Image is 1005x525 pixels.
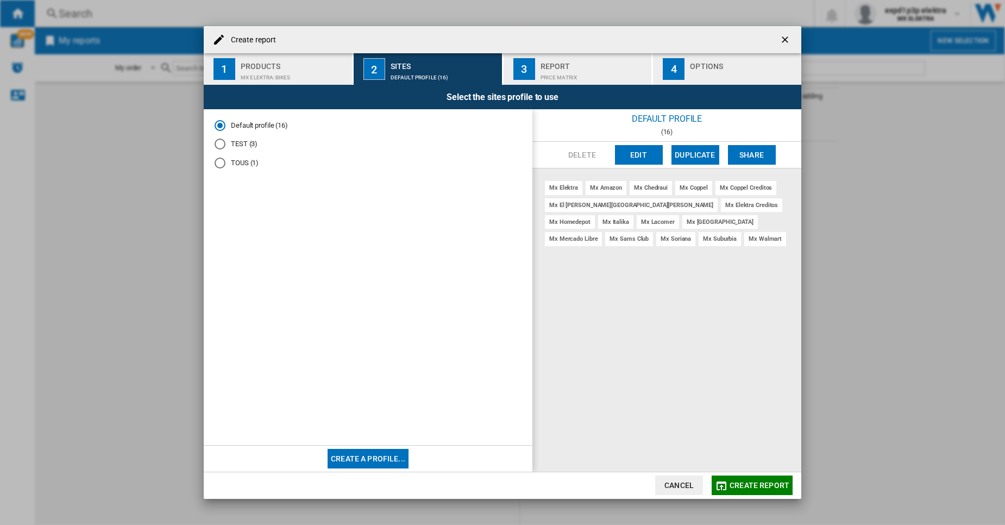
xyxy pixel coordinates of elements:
[513,58,535,80] div: 3
[213,58,235,80] div: 1
[715,181,776,195] div: mx coppel creditos
[653,53,801,85] button: 4 Options
[541,69,648,80] div: Price Matrix
[215,120,522,130] md-radio-button: Default profile (16)
[744,232,786,246] div: mx walmart
[545,181,582,195] div: mx elektra
[655,476,703,495] button: Cancel
[391,69,498,80] div: Default profile (16)
[354,53,503,85] button: 2 Sites Default profile (16)
[241,69,348,80] div: MX ELEKTRA:Bikes
[215,139,522,149] md-radio-button: TEST (3)
[545,215,595,229] div: mx homedepot
[204,85,801,109] div: Select the sites profile to use
[630,181,672,195] div: mx chedraui
[504,53,653,85] button: 3 Report Price Matrix
[545,232,602,246] div: mx mercado libre
[532,128,801,136] div: (16)
[615,145,663,165] button: Edit
[558,145,606,165] button: Delete
[225,35,276,46] h4: Create report
[721,198,782,212] div: mx elektra creditos
[780,34,793,47] ng-md-icon: getI18NText('BUTTONS.CLOSE_DIALOG')
[241,58,348,69] div: Products
[637,215,679,229] div: mx lacomer
[775,29,797,51] button: getI18NText('BUTTONS.CLOSE_DIALOG')
[730,481,789,490] span: Create report
[586,181,626,195] div: mx amazon
[675,181,712,195] div: mx coppel
[712,476,793,495] button: Create report
[699,232,741,246] div: mx suburbia
[532,109,801,128] div: Default profile
[663,58,684,80] div: 4
[605,232,653,246] div: mx sams club
[728,145,776,165] button: Share
[215,158,522,168] md-radio-button: TOUS (1)
[656,232,695,246] div: mx soriana
[204,53,353,85] button: 1 Products MX ELEKTRA:Bikes
[328,449,409,468] button: Create a profile...
[391,58,498,69] div: Sites
[545,198,718,212] div: mx el [PERSON_NAME][GEOGRAPHIC_DATA][PERSON_NAME]
[363,58,385,80] div: 2
[671,145,719,165] button: Duplicate
[690,58,797,69] div: Options
[598,215,633,229] div: mx italika
[541,58,648,69] div: Report
[682,215,758,229] div: mx [GEOGRAPHIC_DATA]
